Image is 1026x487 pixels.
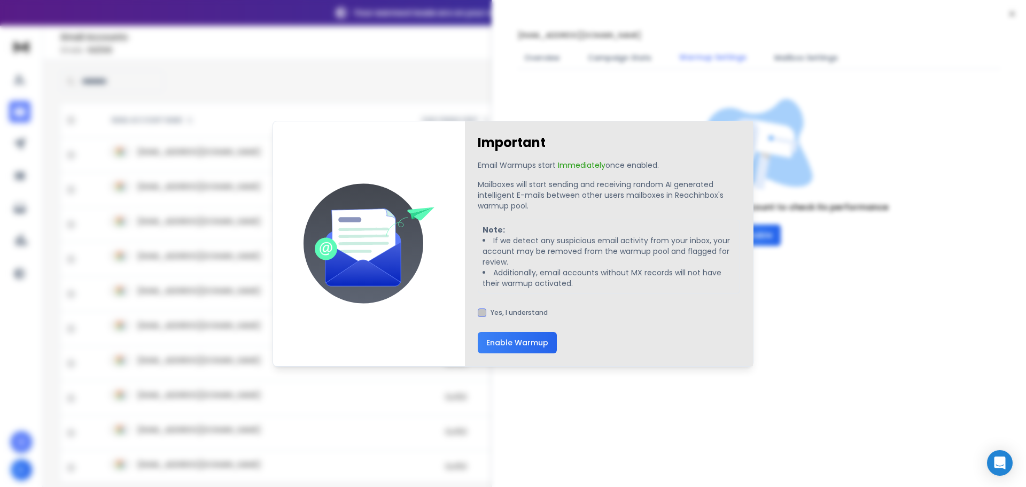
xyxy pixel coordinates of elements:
[478,134,546,151] h1: Important
[478,160,659,171] p: Email Warmups start once enabled.
[491,308,548,317] label: Yes, I understand
[558,160,605,171] span: Immediately
[483,225,735,235] p: Note:
[478,332,557,353] button: Enable Warmup
[987,450,1013,476] div: Open Intercom Messenger
[483,235,735,267] li: If we detect any suspicious email activity from your inbox, your account may be removed from the ...
[478,179,740,211] p: Mailboxes will start sending and receiving random AI generated intelligent E-mails between other ...
[483,267,735,289] li: Additionally, email accounts without MX records will not have their warmup activated.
